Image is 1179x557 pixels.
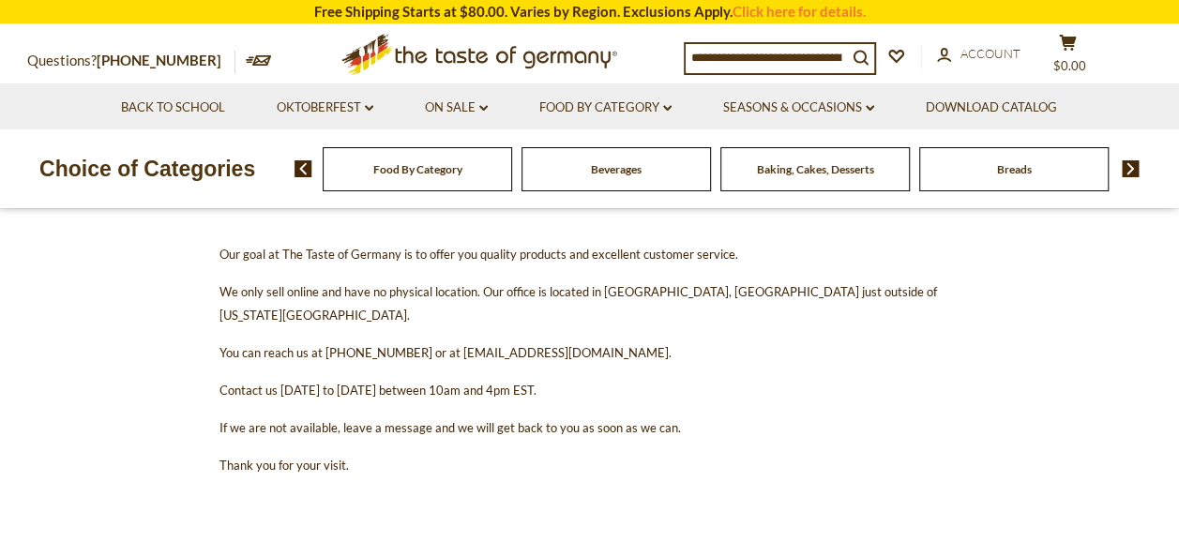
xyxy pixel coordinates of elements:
button: $0.00 [1040,34,1096,81]
a: Food By Category [373,162,462,176]
img: previous arrow [295,160,312,177]
a: Download Catalog [926,98,1057,118]
a: Food By Category [539,98,672,118]
p: Questions? [27,49,235,73]
a: Seasons & Occasions [723,98,874,118]
img: next arrow [1122,160,1140,177]
span: We only sell online and have no physical location. Our office is located in [GEOGRAPHIC_DATA], [G... [219,284,937,323]
span: Account [960,46,1020,61]
a: Breads [997,162,1032,176]
a: [PHONE_NUMBER] [97,52,221,68]
a: On Sale [425,98,488,118]
span: $0.00 [1053,58,1086,73]
span: If we are not available, leave a message and we will get back to you as soon as we can. [219,420,681,435]
a: Back to School [121,98,225,118]
span: Our goal at The Taste of Germany is to offer you quality products and excellent customer service. [219,247,738,262]
a: Baking, Cakes, Desserts [757,162,874,176]
span: Contact us [DATE] to [DATE] between 10am and 4pm EST. [219,383,537,398]
a: Account [937,44,1020,65]
span: Thank you for your visit. [219,458,349,473]
a: Beverages [591,162,642,176]
a: Click here for details. [733,3,866,20]
span: You can reach us at [PHONE_NUMBER] or at [EMAIL_ADDRESS][DOMAIN_NAME]. [219,345,672,360]
a: Oktoberfest [277,98,373,118]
